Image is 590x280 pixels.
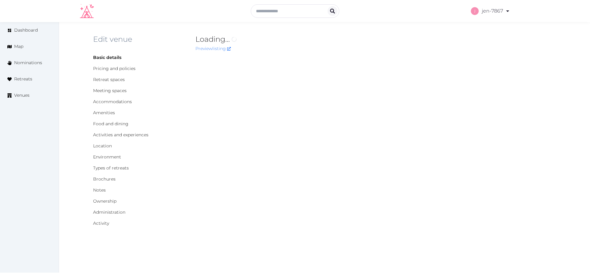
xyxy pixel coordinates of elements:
a: Amenities [93,110,115,115]
a: Activities and experiences [93,132,148,138]
h2: Edit venue [93,34,186,44]
a: Administration [93,209,125,215]
a: Retreat spaces [93,77,125,82]
a: Types of retreats [93,165,129,171]
a: Meeting spaces [93,88,127,93]
span: Venues [14,92,29,99]
span: Retreats [14,76,32,82]
a: Accommodations [93,99,132,104]
a: Location [93,143,112,149]
a: Activity [93,220,109,226]
a: Preview listing [195,46,231,51]
a: Notes [93,187,106,193]
a: Basic details [93,55,121,60]
span: Map [14,43,23,50]
a: Food and dining [93,121,128,126]
a: Ownership [93,198,116,204]
a: Brochures [93,176,116,182]
a: jen-7867 [471,2,510,20]
h2: Loading... [195,34,463,44]
span: Dashboard [14,27,38,33]
a: Environment [93,154,121,160]
span: Nominations [14,60,42,66]
a: Pricing and policies [93,66,136,71]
